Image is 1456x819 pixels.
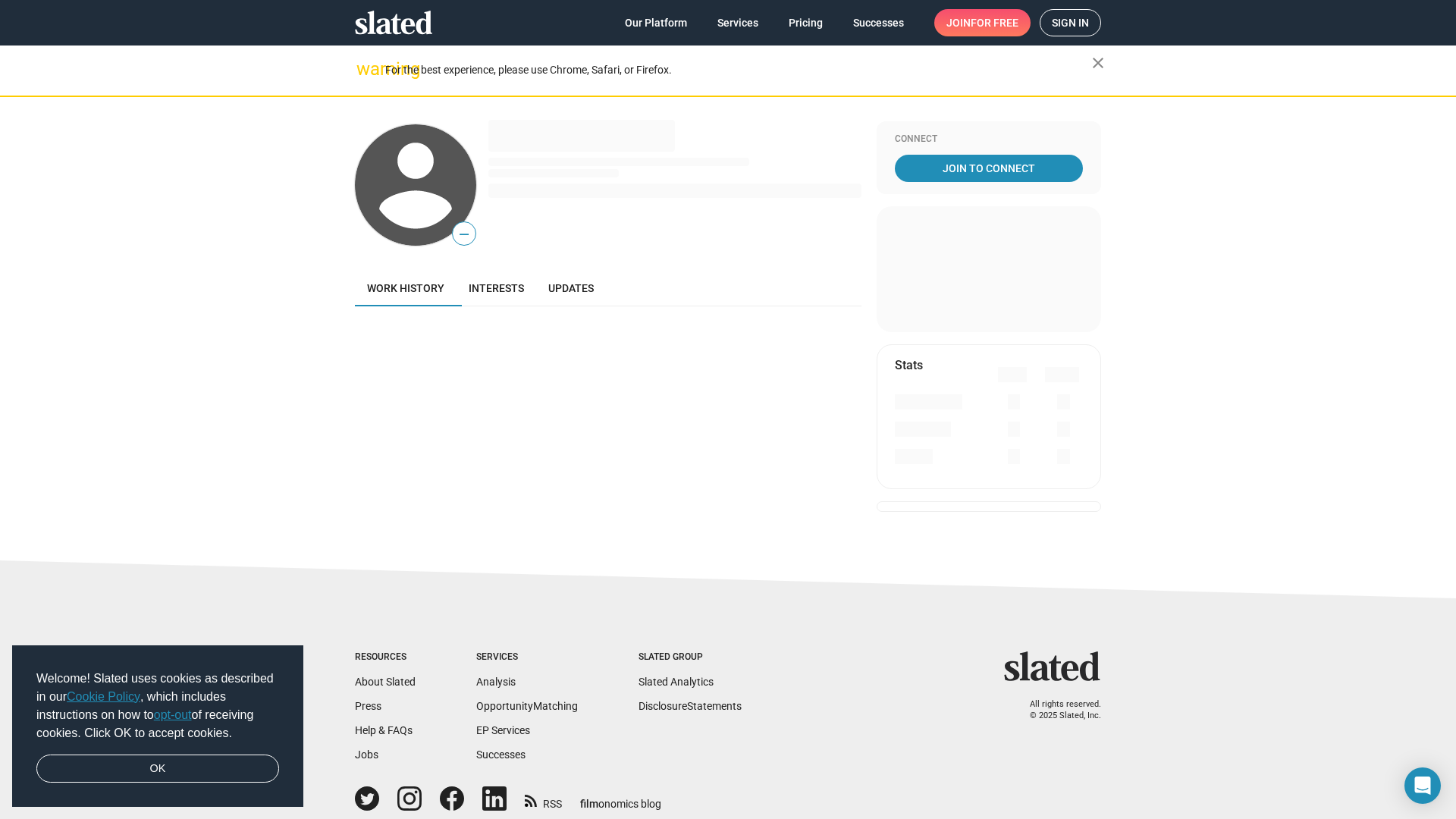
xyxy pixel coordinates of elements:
[895,155,1083,182] a: Join To Connect
[476,748,526,761] a: Successes
[548,282,594,294] span: Updates
[613,9,699,36] a: Our Platform
[1014,699,1101,721] p: All rights reserved. © 2025 Slated, Inc.
[898,155,1080,182] span: Join To Connect
[1040,9,1101,36] a: Sign in
[457,270,536,306] a: Interests
[476,676,516,688] a: Analysis
[355,724,413,736] a: Help & FAQs
[1052,10,1089,36] span: Sign in
[355,700,381,712] a: Press
[705,9,770,36] a: Services
[36,670,279,742] span: Welcome! Slated uses cookies as described in our , which includes instructions on how to of recei...
[934,9,1031,36] a: Joinfor free
[717,9,758,36] span: Services
[356,60,375,78] mat-icon: warning
[12,645,303,808] div: cookieconsent
[525,788,562,811] a: RSS
[580,785,661,811] a: filmonomics blog
[841,9,916,36] a: Successes
[469,282,524,294] span: Interests
[895,133,1083,146] div: Connect
[946,9,1018,36] span: Join
[536,270,606,306] a: Updates
[1404,767,1441,804] div: Open Intercom Messenger
[625,9,687,36] span: Our Platform
[1089,54,1107,72] mat-icon: close
[639,676,714,688] a: Slated Analytics
[789,9,823,36] span: Pricing
[580,798,598,810] span: film
[154,708,192,721] a: opt-out
[385,60,1092,80] div: For the best experience, please use Chrome, Safari, or Firefox.
[355,651,416,664] div: Resources
[355,270,457,306] a: Work history
[476,724,530,736] a: EP Services
[895,357,923,373] mat-card-title: Stats
[67,690,140,703] a: Cookie Policy
[639,651,742,664] div: Slated Group
[971,9,1018,36] span: for free
[639,700,742,712] a: DisclosureStatements
[853,9,904,36] span: Successes
[355,748,378,761] a: Jobs
[777,9,835,36] a: Pricing
[453,224,475,244] span: —
[367,282,444,294] span: Work history
[36,755,279,783] a: dismiss cookie message
[476,700,578,712] a: OpportunityMatching
[476,651,578,664] div: Services
[355,676,416,688] a: About Slated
